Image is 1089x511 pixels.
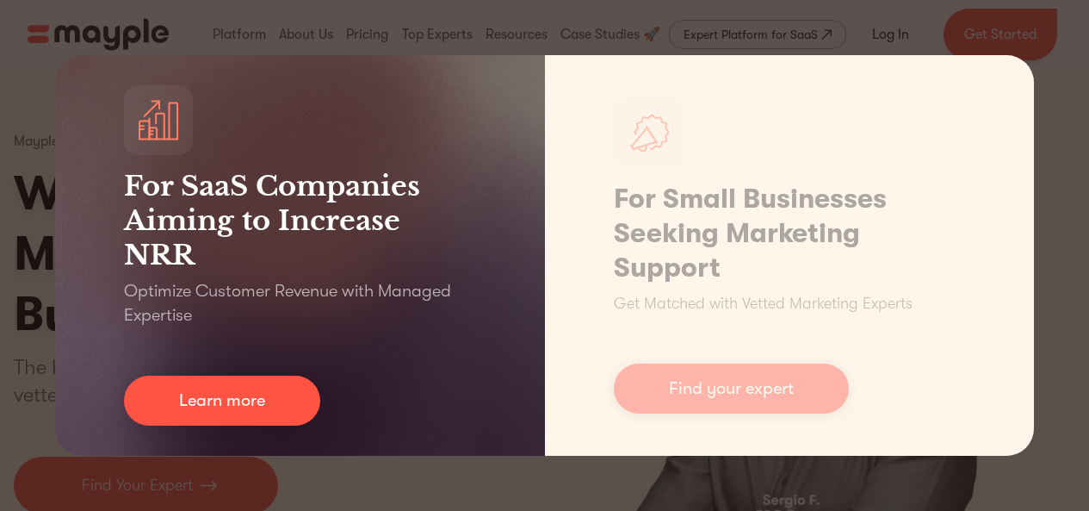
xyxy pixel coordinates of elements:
[614,292,913,315] p: Get Matched with Vetted Marketing Experts
[124,279,476,327] p: Optimize Customer Revenue with Managed Expertise
[124,376,320,426] a: Learn more
[124,169,476,272] h3: For SaaS Companies Aiming to Increase NRR
[614,182,966,285] h1: For Small Businesses Seeking Marketing Support
[614,364,849,414] a: Find your expert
